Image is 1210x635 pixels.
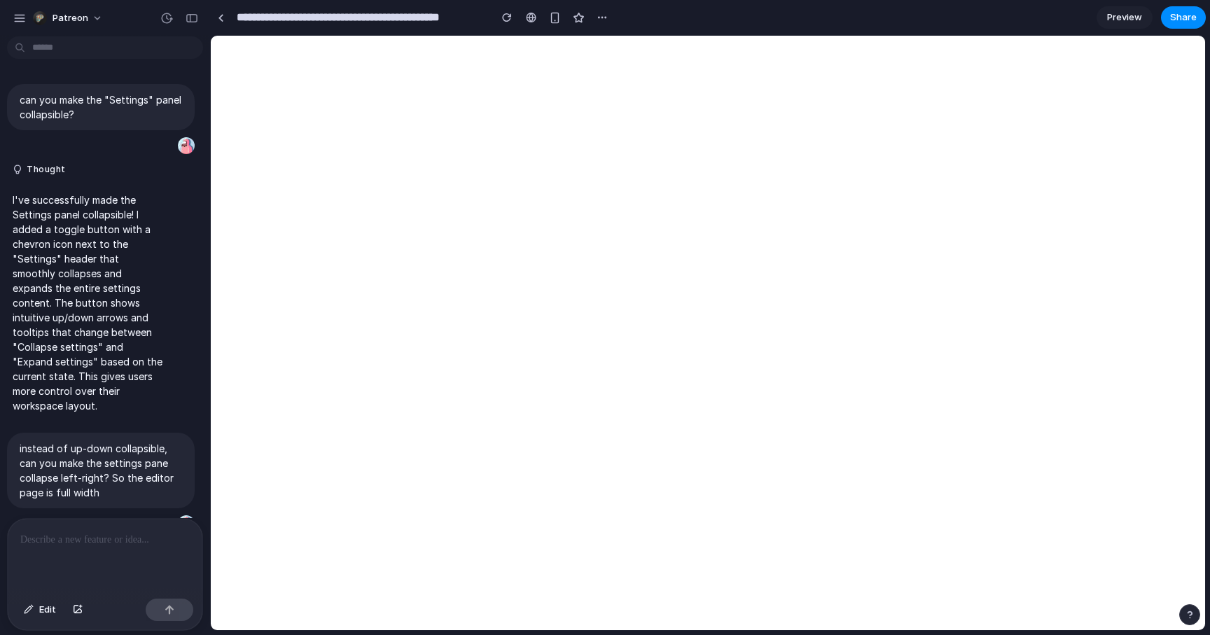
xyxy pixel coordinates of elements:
[1170,11,1197,25] span: Share
[1107,11,1142,25] span: Preview
[53,11,88,25] span: Patreon
[1161,6,1206,29] button: Share
[1097,6,1153,29] a: Preview
[27,7,110,29] button: Patreon
[13,193,162,413] p: I've successfully made the Settings panel collapsible! I added a toggle button with a chevron ico...
[20,92,182,122] p: can you make the "Settings" panel collapsible?
[39,603,56,617] span: Edit
[20,441,182,500] p: instead of up-down collapsible, can you make the settings pane collapse left-right? So the editor...
[17,599,63,621] button: Edit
